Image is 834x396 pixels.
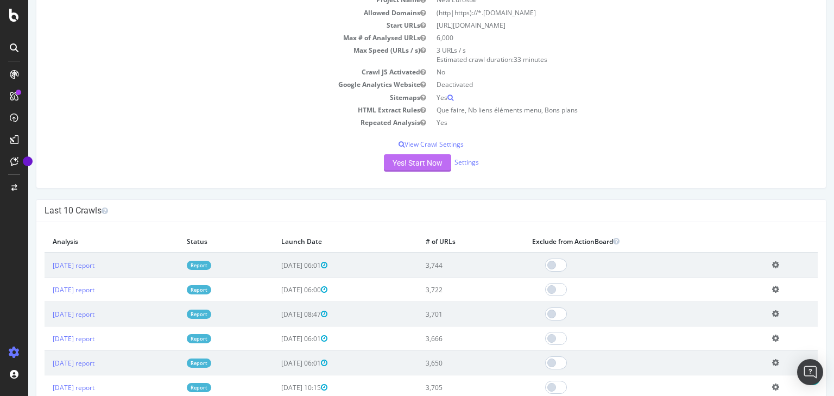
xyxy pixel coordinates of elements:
td: Que faire, Nb liens éléments menu, Bons plans [403,104,789,116]
td: [URL][DOMAIN_NAME] [403,19,789,32]
td: Max Speed (URLs / s) [16,44,403,66]
a: Report [159,359,183,368]
button: Yes! Start Now [356,154,423,172]
span: 33 minutes [485,55,519,64]
th: Exclude from ActionBoard [496,230,736,253]
div: Tooltip anchor [23,156,33,166]
a: [DATE] report [24,285,66,294]
span: [DATE] 06:01 [253,334,299,343]
a: Report [159,334,183,343]
th: Status [150,230,244,253]
td: 3,650 [389,351,496,375]
th: Launch Date [245,230,389,253]
td: Google Analytics Website [16,78,403,91]
td: Deactivated [403,78,789,91]
span: [DATE] 10:15 [253,383,299,392]
span: [DATE] 08:47 [253,310,299,319]
span: [DATE] 06:01 [253,261,299,270]
td: Allowed Domains [16,7,403,19]
td: 3,666 [389,326,496,351]
div: Open Intercom Messenger [797,359,823,385]
a: [DATE] report [24,359,66,368]
td: 6,000 [403,32,789,44]
td: 3 URLs / s Estimated crawl duration: [403,44,789,66]
a: Settings [426,158,451,167]
a: Report [159,261,183,270]
td: Max # of Analysed URLs [16,32,403,44]
td: 3,744 [389,253,496,278]
span: [DATE] 06:00 [253,285,299,294]
a: [DATE] report [24,261,66,270]
p: View Crawl Settings [16,140,789,149]
a: [DATE] report [24,334,66,343]
td: Start URLs [16,19,403,32]
th: Analysis [16,230,150,253]
td: No [403,66,789,78]
th: # of URLs [389,230,496,253]
a: Report [159,310,183,319]
td: Yes [403,116,789,129]
td: Crawl JS Activated [16,66,403,78]
td: HTML Extract Rules [16,104,403,116]
h4: Last 10 Crawls [16,205,789,216]
a: [DATE] report [24,383,66,392]
a: Report [159,383,183,392]
a: [DATE] report [24,310,66,319]
td: Repeated Analysis [16,116,403,129]
a: Report [159,285,183,294]
td: (http|https)://*.[DOMAIN_NAME] [403,7,789,19]
td: 3,701 [389,302,496,326]
td: Yes [403,91,789,104]
td: 3,722 [389,278,496,302]
span: [DATE] 06:01 [253,359,299,368]
td: Sitemaps [16,91,403,104]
